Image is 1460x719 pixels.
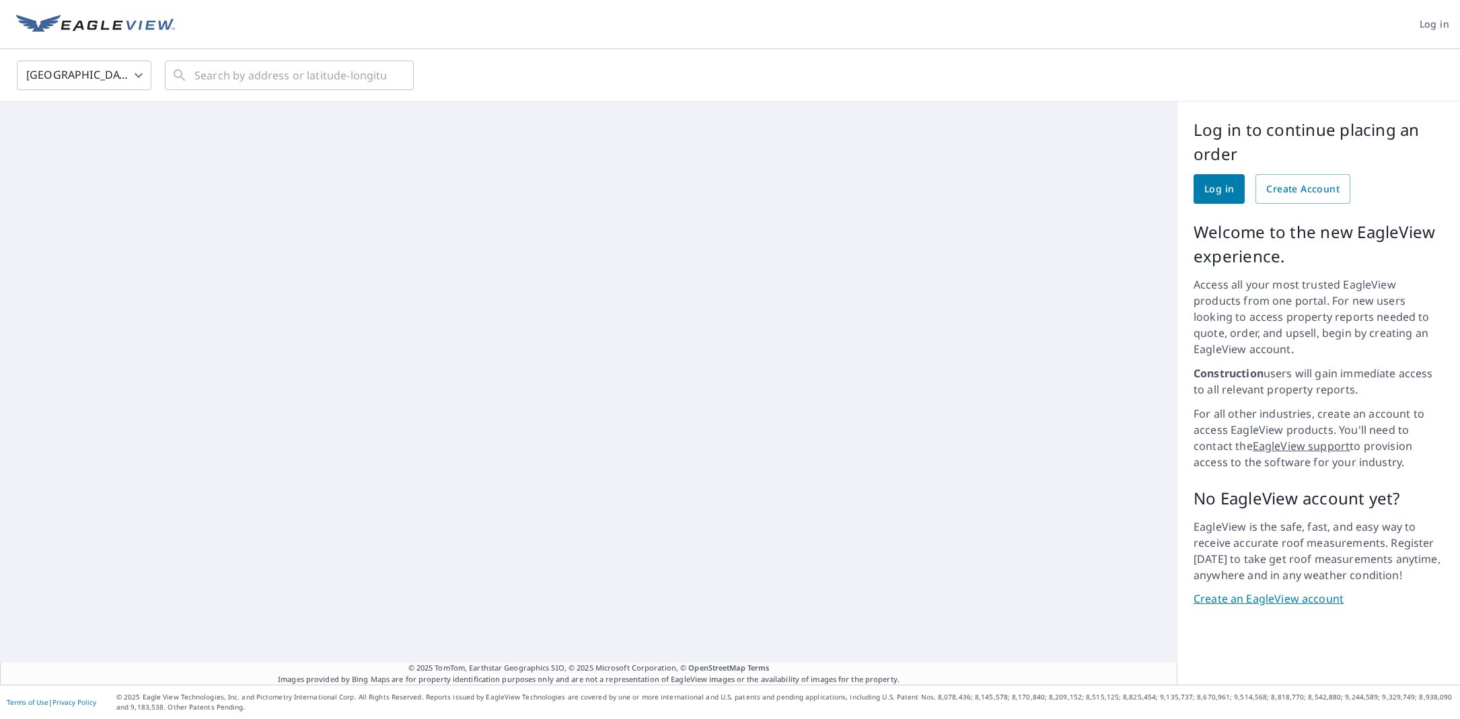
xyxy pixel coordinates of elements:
[1194,118,1444,166] p: Log in to continue placing an order
[747,663,770,673] a: Terms
[116,692,1453,712] p: © 2025 Eagle View Technologies, Inc. and Pictometry International Corp. All Rights Reserved. Repo...
[1266,181,1340,198] span: Create Account
[1194,519,1444,583] p: EagleView is the safe, fast, and easy way to receive accurate roof measurements. Register [DATE] ...
[1194,486,1444,510] p: No EagleView account yet?
[194,56,386,94] input: Search by address or latitude-longitude
[1194,406,1444,470] p: For all other industries, create an account to access EagleView products. You'll need to contact ...
[52,697,96,707] a: Privacy Policy
[408,663,770,674] span: © 2025 TomTom, Earthstar Geographics SIO, © 2025 Microsoft Corporation, ©
[1204,181,1234,198] span: Log in
[1255,174,1350,204] a: Create Account
[1194,174,1245,204] a: Log in
[7,698,96,706] p: |
[1194,591,1444,607] a: Create an EagleView account
[688,663,745,673] a: OpenStreetMap
[1194,220,1444,268] p: Welcome to the new EagleView experience.
[1253,439,1350,453] a: EagleView support
[1194,276,1444,357] p: Access all your most trusted EagleView products from one portal. For new users looking to access ...
[17,56,151,94] div: [GEOGRAPHIC_DATA]
[1194,366,1264,381] strong: Construction
[1194,365,1444,398] p: users will gain immediate access to all relevant property reports.
[7,697,48,707] a: Terms of Use
[16,15,175,35] img: EV Logo
[1420,16,1449,33] span: Log in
